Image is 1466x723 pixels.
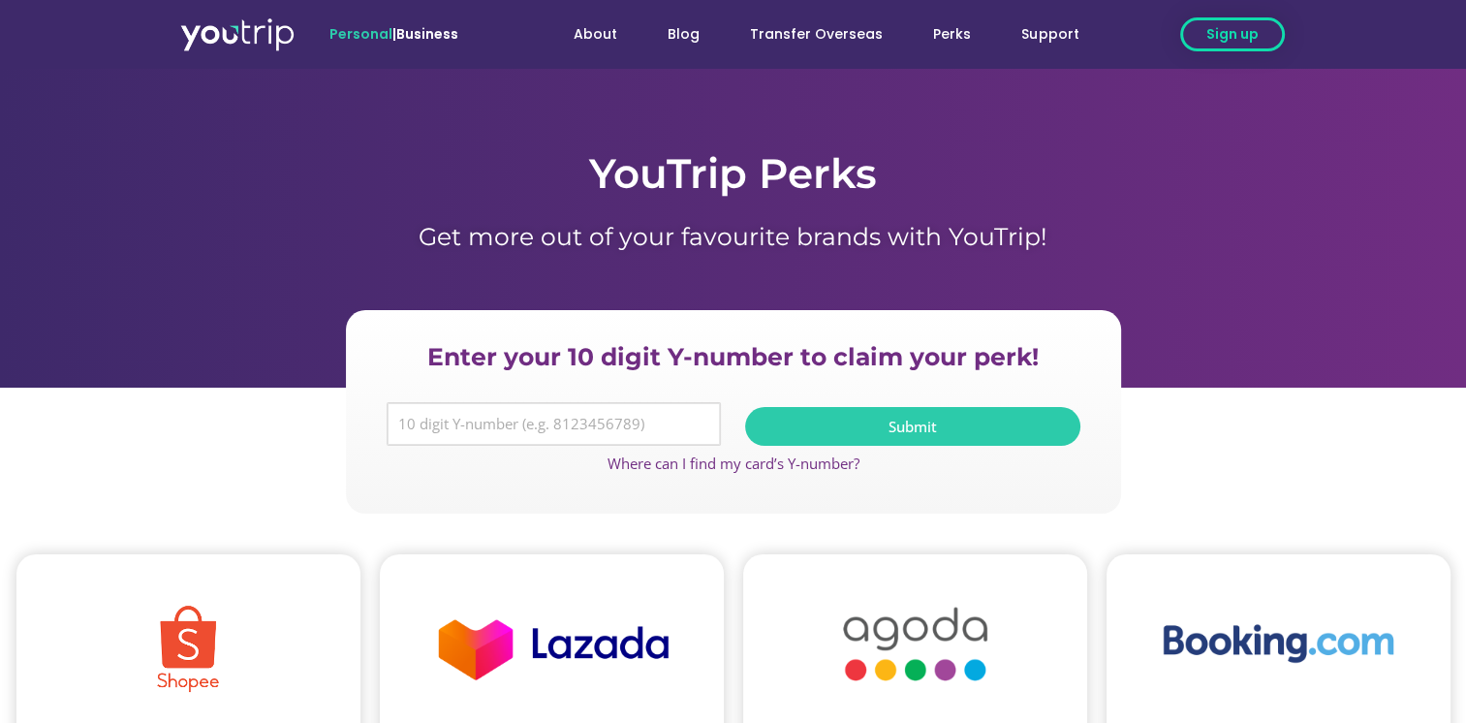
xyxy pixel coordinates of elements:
a: Perks [908,16,996,52]
h1: Get more out of your favourite brands with YouTrip! [181,222,1286,251]
a: Business [396,24,458,44]
a: About [548,16,642,52]
button: Submit [745,407,1080,446]
a: Support [996,16,1104,52]
a: Where can I find my card’s Y-number? [608,454,859,473]
form: Y Number [387,402,1080,461]
span: Sign up [1206,24,1259,45]
h1: YouTrip Perks [181,145,1286,203]
a: Transfer Overseas [725,16,908,52]
span: Personal [329,24,392,44]
span: | [329,24,458,44]
span: Submit [889,420,937,434]
a: Sign up [1180,17,1285,51]
nav: Menu [511,16,1104,52]
a: Blog [642,16,725,52]
input: 10 digit Y-number (e.g. 8123456789) [387,402,722,447]
h2: Enter your 10 digit Y-number to claim your perk! [377,341,1090,373]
